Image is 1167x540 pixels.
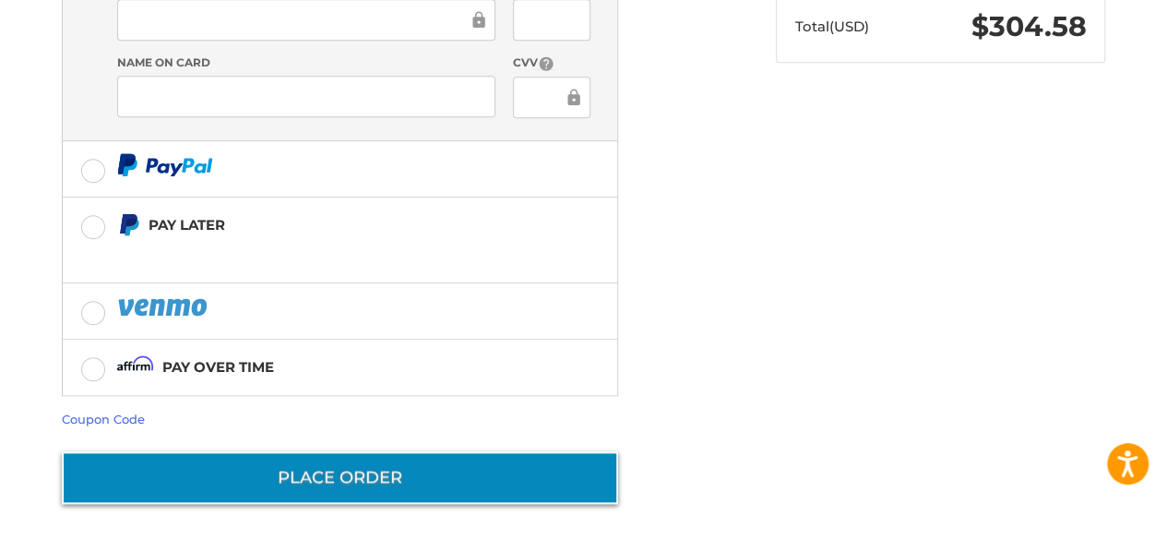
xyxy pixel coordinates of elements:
img: Affirm icon [117,355,154,378]
img: PayPal icon [117,153,213,176]
button: Place Order [62,451,618,504]
img: Pay Later icon [117,213,140,236]
label: Name on Card [117,54,495,71]
label: CVV [513,54,589,72]
img: PayPal icon [117,295,211,318]
div: Pay over time [162,352,274,382]
div: Pay Later [149,210,502,240]
span: Total (USD) [795,18,869,35]
a: Coupon Code [62,412,145,426]
iframe: PayPal Message 1 [117,245,503,260]
span: $304.58 [971,9,1087,43]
